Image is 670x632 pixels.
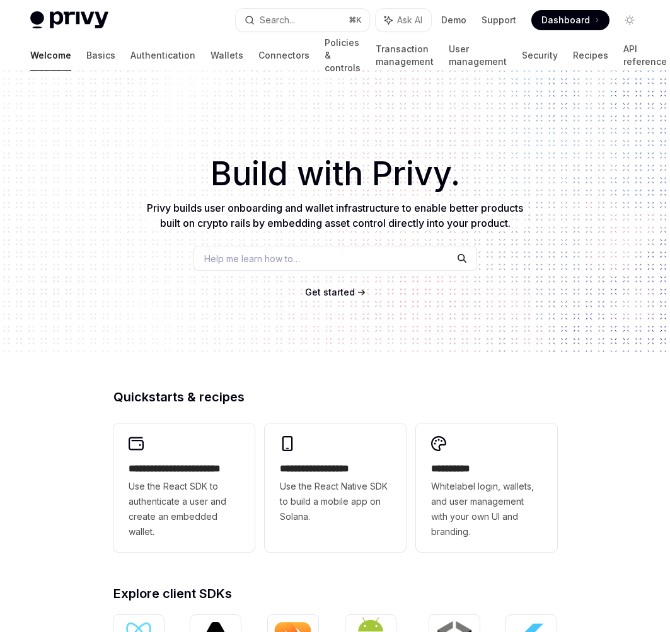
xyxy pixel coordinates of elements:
[130,40,195,71] a: Authentication
[349,15,362,25] span: ⌘ K
[305,287,355,297] span: Get started
[573,40,608,71] a: Recipes
[86,40,115,71] a: Basics
[416,423,557,552] a: **** *****Whitelabel login, wallets, and user management with your own UI and branding.
[449,40,507,71] a: User management
[113,391,245,403] span: Quickstarts & recipes
[482,14,516,26] a: Support
[211,40,243,71] a: Wallets
[204,252,300,265] span: Help me learn how to…
[305,286,355,299] a: Get started
[258,40,309,71] a: Connectors
[30,11,108,29] img: light logo
[522,40,558,71] a: Security
[280,479,391,524] span: Use the React Native SDK to build a mobile app on Solana.
[113,587,232,600] span: Explore client SDKs
[431,479,542,539] span: Whitelabel login, wallets, and user management with your own UI and branding.
[147,202,523,229] span: Privy builds user onboarding and wallet infrastructure to enable better products built on crypto ...
[623,40,667,71] a: API reference
[211,163,460,185] span: Build with Privy.
[541,14,590,26] span: Dashboard
[30,40,71,71] a: Welcome
[376,40,434,71] a: Transaction management
[129,479,240,539] span: Use the React SDK to authenticate a user and create an embedded wallet.
[236,9,369,32] button: Search...⌘K
[620,10,640,30] button: Toggle dark mode
[531,10,609,30] a: Dashboard
[265,423,406,552] a: **** **** **** ***Use the React Native SDK to build a mobile app on Solana.
[397,14,422,26] span: Ask AI
[376,9,431,32] button: Ask AI
[325,40,361,71] a: Policies & controls
[260,13,295,28] div: Search...
[441,14,466,26] a: Demo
